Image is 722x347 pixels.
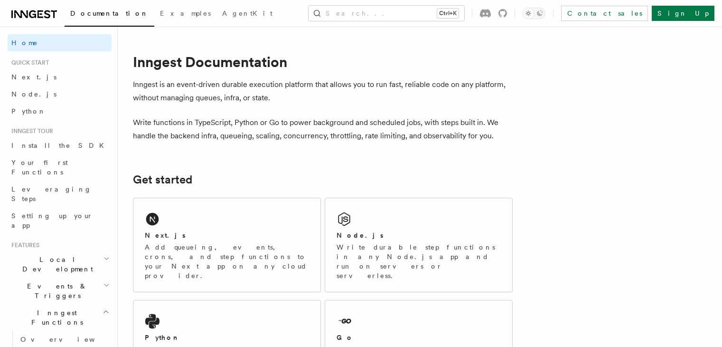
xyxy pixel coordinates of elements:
a: Next.jsAdd queueing, events, crons, and step functions to your Next app on any cloud provider. [133,198,321,292]
a: Get started [133,173,192,186]
p: Add queueing, events, crons, and step functions to your Next app on any cloud provider. [145,242,309,280]
button: Inngest Functions [8,304,112,331]
a: Contact sales [561,6,648,21]
h1: Inngest Documentation [133,53,513,70]
button: Local Development [8,251,112,278]
a: Leveraging Steps [8,181,112,207]
a: Install the SDK [8,137,112,154]
kbd: Ctrl+K [437,9,459,18]
a: Python [8,103,112,120]
span: Install the SDK [11,142,110,149]
a: AgentKit [216,3,278,26]
a: Next.js [8,68,112,86]
a: Node.js [8,86,112,103]
a: Your first Functions [8,154,112,181]
span: Local Development [8,255,103,274]
span: Setting up your app [11,212,93,229]
a: Home [8,34,112,51]
span: Node.js [11,90,56,98]
h2: Next.js [145,231,186,240]
h2: Python [145,333,180,342]
span: Next.js [11,73,56,81]
span: Examples [160,10,211,17]
span: Python [11,107,46,115]
span: Inngest Functions [8,308,103,327]
span: Overview [20,336,118,343]
a: Examples [154,3,216,26]
span: Inngest tour [8,127,53,135]
a: Node.jsWrite durable step functions in any Node.js app and run on servers or serverless. [325,198,513,292]
h2: Node.js [337,231,384,240]
button: Toggle dark mode [523,8,545,19]
p: Write durable step functions in any Node.js app and run on servers or serverless. [337,242,501,280]
a: Setting up your app [8,207,112,234]
p: Inngest is an event-driven durable execution platform that allows you to run fast, reliable code ... [133,78,513,105]
span: Features [8,241,39,249]
span: Home [11,38,38,48]
span: Quick start [8,59,49,67]
button: Events & Triggers [8,278,112,304]
h2: Go [337,333,354,342]
button: Search...Ctrl+K [309,6,464,21]
span: Events & Triggers [8,281,103,300]
a: Documentation [65,3,154,27]
span: Documentation [70,10,149,17]
span: AgentKit [222,10,272,17]
span: Your first Functions [11,159,68,176]
p: Write functions in TypeScript, Python or Go to power background and scheduled jobs, with steps bu... [133,116,513,143]
a: Sign Up [652,6,714,21]
span: Leveraging Steps [11,185,92,202]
